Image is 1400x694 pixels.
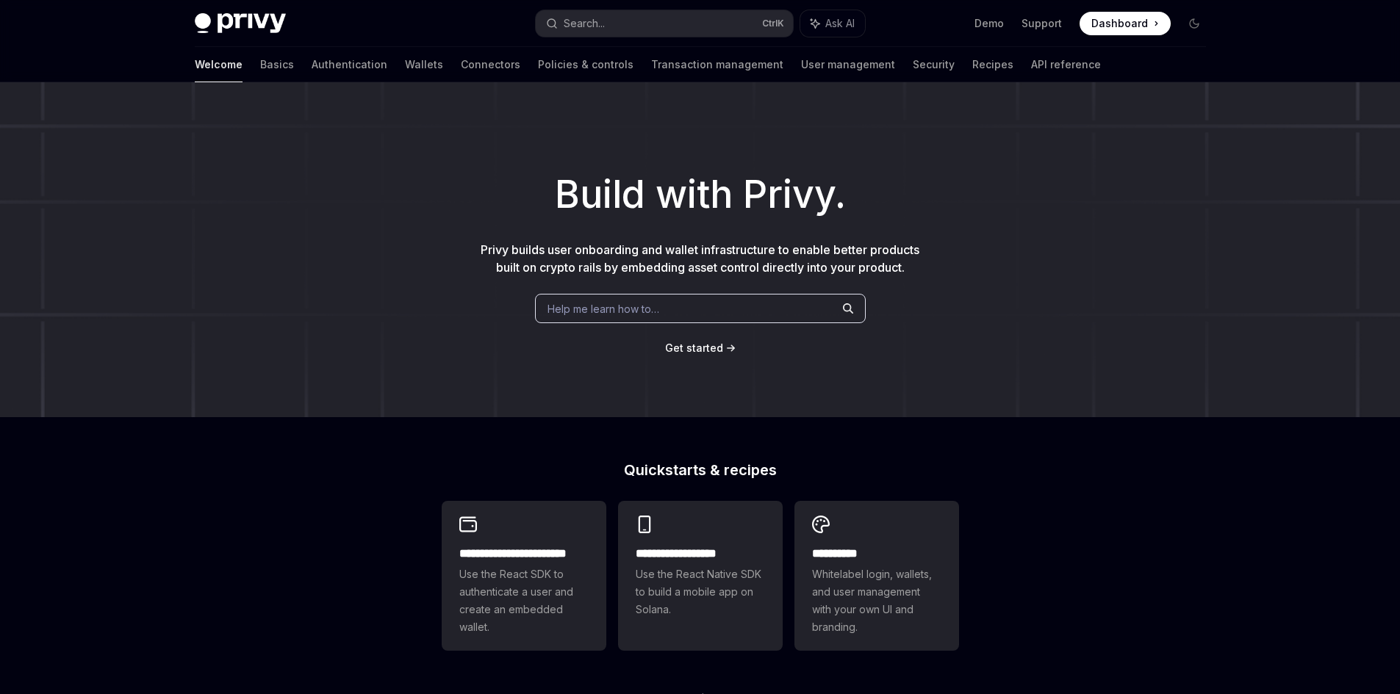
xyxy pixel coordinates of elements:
a: **** *****Whitelabel login, wallets, and user management with your own UI and branding. [794,501,959,651]
a: Welcome [195,47,243,82]
a: Get started [665,341,723,355]
a: Wallets [405,47,443,82]
a: Basics [260,47,294,82]
span: Ask AI [825,16,855,31]
div: Search... [564,15,605,32]
a: Security [913,47,955,82]
a: Support [1022,16,1062,31]
h2: Quickstarts & recipes [442,463,959,477]
button: Search...CtrlK [536,10,793,37]
a: Dashboard [1080,12,1171,35]
span: Use the React SDK to authenticate a user and create an embedded wallet. [459,565,589,636]
span: Ctrl K [762,18,784,29]
button: Ask AI [800,10,865,37]
img: dark logo [195,13,286,34]
a: Policies & controls [538,47,633,82]
span: Use the React Native SDK to build a mobile app on Solana. [636,565,765,618]
a: Transaction management [651,47,783,82]
span: Help me learn how to… [548,301,659,317]
a: Authentication [312,47,387,82]
span: Dashboard [1091,16,1148,31]
span: Privy builds user onboarding and wallet infrastructure to enable better products built on crypto ... [481,242,919,275]
a: Demo [974,16,1004,31]
span: Get started [665,341,723,354]
a: Connectors [461,47,520,82]
a: Recipes [972,47,1013,82]
span: Whitelabel login, wallets, and user management with your own UI and branding. [812,565,941,636]
a: **** **** **** ***Use the React Native SDK to build a mobile app on Solana. [618,501,783,651]
a: User management [801,47,895,82]
a: API reference [1031,47,1101,82]
button: Toggle dark mode [1182,12,1206,35]
h1: Build with Privy. [24,166,1376,223]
